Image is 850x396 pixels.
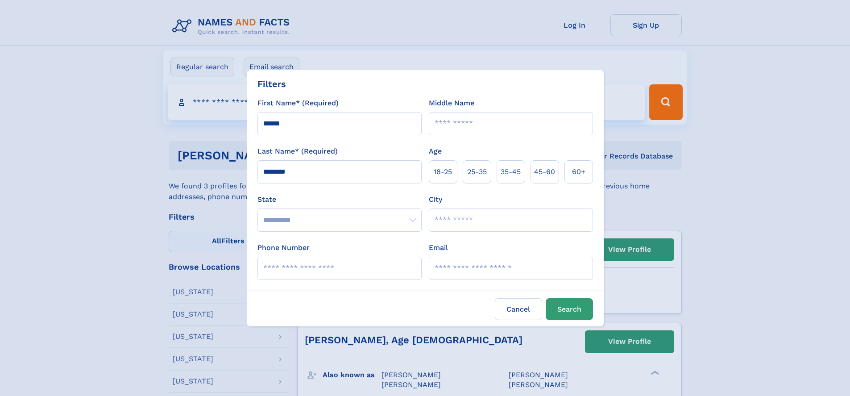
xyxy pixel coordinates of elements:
[434,167,452,177] span: 18‑25
[257,194,422,205] label: State
[257,146,338,157] label: Last Name* (Required)
[467,167,487,177] span: 25‑35
[257,77,286,91] div: Filters
[495,298,542,320] label: Cancel
[572,167,585,177] span: 60+
[257,98,339,108] label: First Name* (Required)
[546,298,593,320] button: Search
[534,167,555,177] span: 45‑60
[429,98,474,108] label: Middle Name
[257,242,310,253] label: Phone Number
[501,167,521,177] span: 35‑45
[429,194,442,205] label: City
[429,242,448,253] label: Email
[429,146,442,157] label: Age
